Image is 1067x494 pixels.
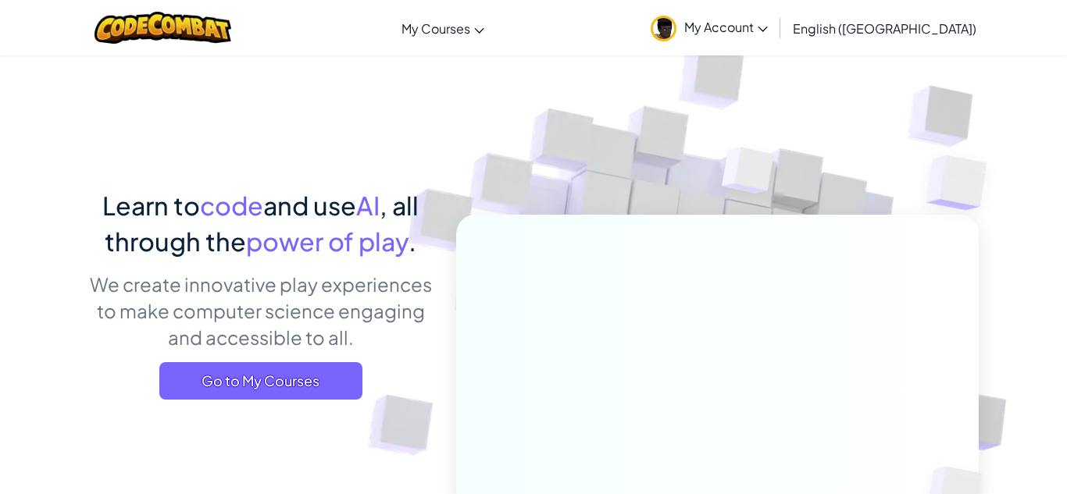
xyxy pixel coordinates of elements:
[785,7,984,49] a: English ([GEOGRAPHIC_DATA])
[651,16,676,41] img: avatar
[263,190,356,221] span: and use
[102,190,200,221] span: Learn to
[88,271,433,350] p: We create innovative play experiences to make computer science engaging and accessible to all.
[693,116,805,233] img: Overlap cubes
[401,20,470,37] span: My Courses
[684,19,768,35] span: My Account
[356,190,380,221] span: AI
[895,117,1030,249] img: Overlap cubes
[793,20,976,37] span: English ([GEOGRAPHIC_DATA])
[643,3,776,52] a: My Account
[95,12,231,44] img: CodeCombat logo
[394,7,492,49] a: My Courses
[200,190,263,221] span: code
[409,226,416,257] span: .
[246,226,409,257] span: power of play
[159,362,362,400] a: Go to My Courses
